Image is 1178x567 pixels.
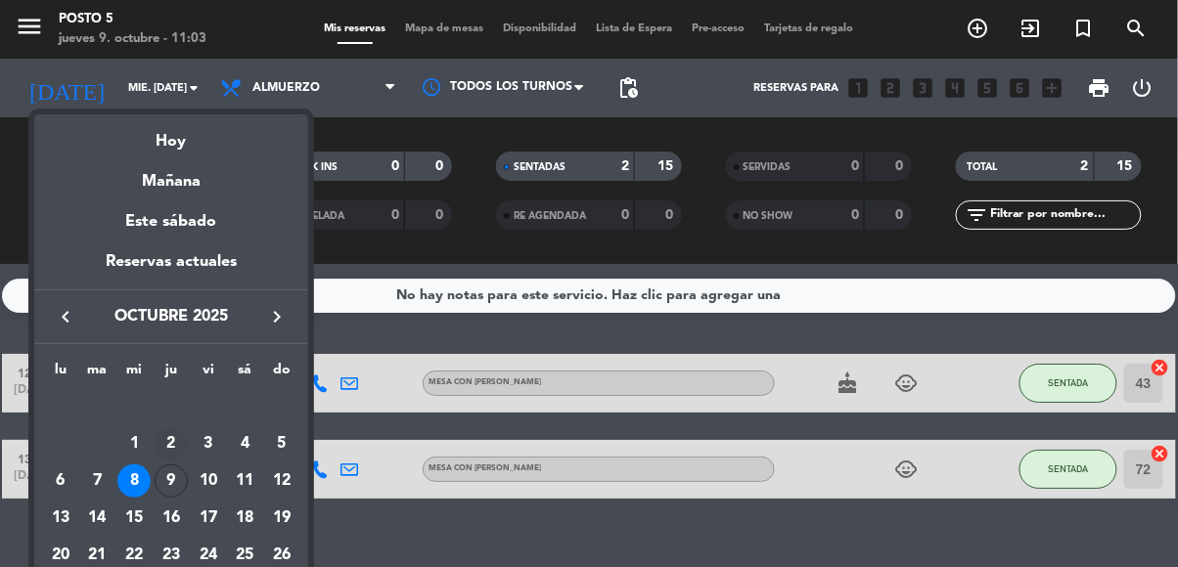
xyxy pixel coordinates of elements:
td: 10 de octubre de 2025 [190,462,227,500]
div: 9 [155,464,188,498]
th: domingo [263,359,300,389]
td: 11 de octubre de 2025 [227,462,264,500]
div: 1 [117,428,151,461]
td: 15 de octubre de 2025 [115,500,153,537]
div: 6 [44,464,77,498]
td: 1 de octubre de 2025 [115,426,153,463]
th: sábado [227,359,264,389]
td: 17 de octubre de 2025 [190,500,227,537]
div: 7 [81,464,114,498]
i: keyboard_arrow_right [265,305,289,328]
div: 11 [228,464,261,498]
td: 6 de octubre de 2025 [42,462,79,500]
div: Reservas actuales [34,249,308,289]
td: 4 de octubre de 2025 [227,426,264,463]
div: 10 [192,464,225,498]
div: 4 [228,428,261,461]
div: 19 [265,502,298,535]
div: 14 [81,502,114,535]
td: OCT. [42,389,300,426]
th: jueves [153,359,190,389]
th: viernes [190,359,227,389]
div: Este sábado [34,195,308,249]
div: 17 [192,502,225,535]
th: lunes [42,359,79,389]
span: octubre 2025 [83,304,259,329]
td: 18 de octubre de 2025 [227,500,264,537]
div: 16 [155,502,188,535]
td: 7 de octubre de 2025 [79,462,116,500]
td: 13 de octubre de 2025 [42,500,79,537]
td: 14 de octubre de 2025 [79,500,116,537]
td: 12 de octubre de 2025 [263,462,300,500]
div: Hoy [34,114,308,154]
td: 16 de octubre de 2025 [153,500,190,537]
div: 12 [265,464,298,498]
td: 3 de octubre de 2025 [190,426,227,463]
div: 8 [117,464,151,498]
td: 2 de octubre de 2025 [153,426,190,463]
div: 5 [265,428,298,461]
div: 3 [192,428,225,461]
div: 15 [117,502,151,535]
th: miércoles [115,359,153,389]
div: 18 [228,502,261,535]
th: martes [79,359,116,389]
button: keyboard_arrow_left [48,304,83,329]
button: keyboard_arrow_right [259,304,294,329]
div: Mañana [34,154,308,195]
i: keyboard_arrow_left [54,305,77,328]
div: 13 [44,502,77,535]
td: 5 de octubre de 2025 [263,426,300,463]
td: 19 de octubre de 2025 [263,500,300,537]
div: 2 [155,428,188,461]
td: 9 de octubre de 2025 [153,462,190,500]
td: 8 de octubre de 2025 [115,462,153,500]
